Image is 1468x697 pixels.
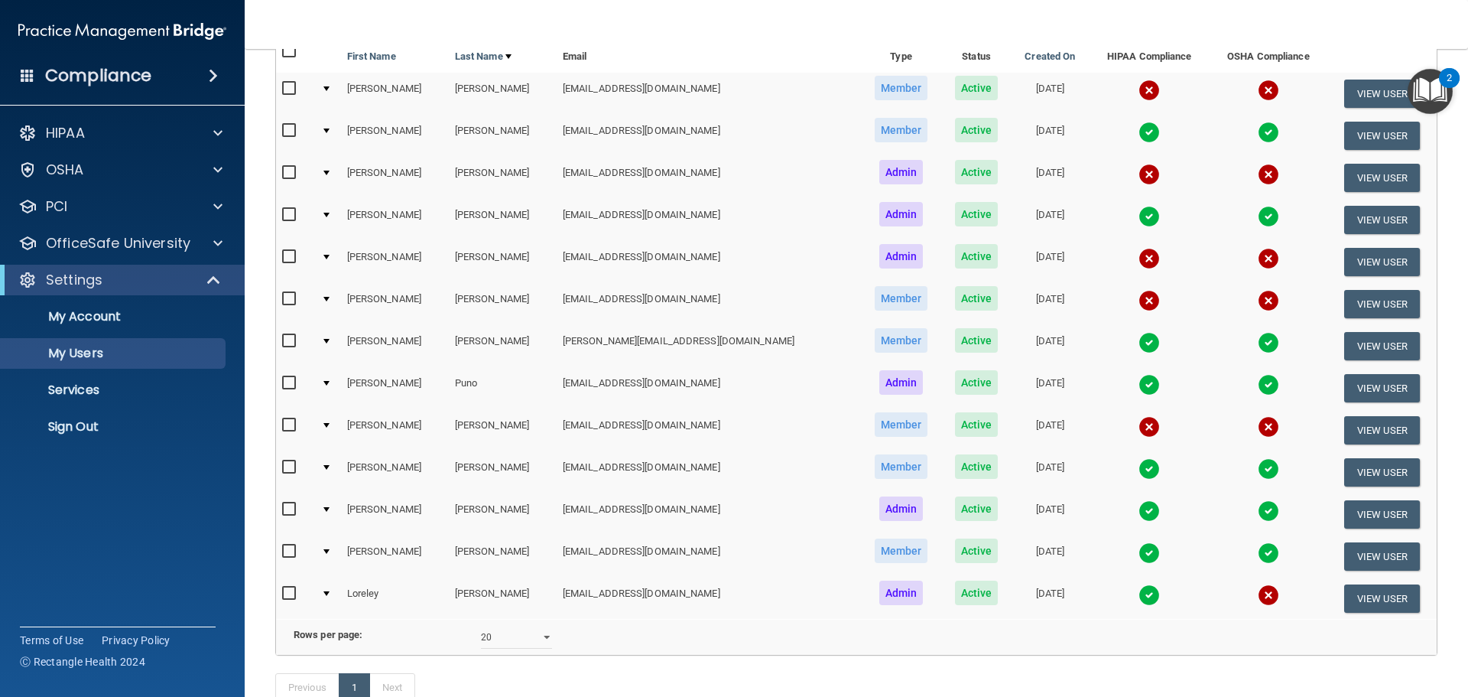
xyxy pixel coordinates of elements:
[1344,500,1420,529] button: View User
[20,633,83,648] a: Terms of Use
[46,161,84,179] p: OSHA
[102,633,171,648] a: Privacy Policy
[1408,69,1453,114] button: Open Resource Center, 2 new notifications
[18,234,222,252] a: OfficeSafe University
[955,454,999,479] span: Active
[879,370,924,395] span: Admin
[1138,585,1160,606] img: tick.e7d51cea.svg
[1138,416,1160,438] img: cross.ca9f0e7f.svg
[557,283,860,325] td: [EMAIL_ADDRESS][DOMAIN_NAME]
[1011,115,1089,157] td: [DATE]
[1258,416,1279,438] img: cross.ca9f0e7f.svg
[955,76,999,100] span: Active
[1344,248,1420,276] button: View User
[10,419,219,435] p: Sign Out
[1203,588,1450,650] iframe: Drift Widget Chat Controller
[1344,332,1420,360] button: View User
[860,36,942,73] th: Type
[879,202,924,226] span: Admin
[20,654,145,669] span: Ⓒ Rectangle Health 2024
[879,497,924,521] span: Admin
[1011,157,1089,199] td: [DATE]
[449,493,557,536] td: [PERSON_NAME]
[341,409,449,451] td: [PERSON_NAME]
[557,578,860,619] td: [EMAIL_ADDRESS][DOMAIN_NAME]
[1138,542,1160,564] img: tick.e7d51cea.svg
[449,73,557,115] td: [PERSON_NAME]
[449,578,557,619] td: [PERSON_NAME]
[1344,542,1420,571] button: View User
[557,451,860,493] td: [EMAIL_ADDRESS][DOMAIN_NAME]
[1011,283,1089,325] td: [DATE]
[341,325,449,367] td: [PERSON_NAME]
[347,47,396,66] a: First Name
[341,578,449,619] td: Loreley
[1258,164,1279,185] img: cross.ca9f0e7f.svg
[1344,416,1420,445] button: View User
[1011,493,1089,536] td: [DATE]
[449,536,557,578] td: [PERSON_NAME]
[955,118,999,142] span: Active
[875,286,928,311] span: Member
[18,124,222,142] a: HIPAA
[1138,248,1160,269] img: cross.ca9f0e7f.svg
[449,325,557,367] td: [PERSON_NAME]
[1138,374,1160,396] img: tick.e7d51cea.svg
[10,383,219,398] p: Services
[341,536,449,578] td: [PERSON_NAME]
[1258,206,1279,227] img: tick.e7d51cea.svg
[341,493,449,536] td: [PERSON_NAME]
[557,36,860,73] th: Email
[1138,500,1160,522] img: tick.e7d51cea.svg
[341,367,449,409] td: [PERSON_NAME]
[1138,80,1160,101] img: cross.ca9f0e7f.svg
[1258,542,1279,564] img: tick.e7d51cea.svg
[341,283,449,325] td: [PERSON_NAME]
[1138,332,1160,353] img: tick.e7d51cea.svg
[557,115,860,157] td: [EMAIL_ADDRESS][DOMAIN_NAME]
[1258,122,1279,143] img: tick.e7d51cea.svg
[955,412,999,437] span: Active
[1138,458,1160,480] img: tick.e7d51cea.svg
[1011,578,1089,619] td: [DATE]
[557,536,860,578] td: [EMAIL_ADDRESS][DOMAIN_NAME]
[449,283,557,325] td: [PERSON_NAME]
[879,244,924,269] span: Admin
[1138,290,1160,311] img: cross.ca9f0e7f.svg
[341,199,449,241] td: [PERSON_NAME]
[46,197,67,216] p: PCI
[557,325,860,367] td: [PERSON_NAME][EMAIL_ADDRESS][DOMAIN_NAME]
[46,234,190,252] p: OfficeSafe University
[1011,325,1089,367] td: [DATE]
[449,241,557,283] td: [PERSON_NAME]
[557,157,860,199] td: [EMAIL_ADDRESS][DOMAIN_NAME]
[1258,332,1279,353] img: tick.e7d51cea.svg
[1210,36,1327,73] th: OSHA Compliance
[1344,80,1420,108] button: View User
[455,47,512,66] a: Last Name
[449,451,557,493] td: [PERSON_NAME]
[557,367,860,409] td: [EMAIL_ADDRESS][DOMAIN_NAME]
[1011,241,1089,283] td: [DATE]
[557,73,860,115] td: [EMAIL_ADDRESS][DOMAIN_NAME]
[1344,122,1420,150] button: View User
[1344,458,1420,487] button: View User
[879,581,924,605] span: Admin
[341,115,449,157] td: [PERSON_NAME]
[1011,199,1089,241] td: [DATE]
[1138,206,1160,227] img: tick.e7d51cea.svg
[955,497,999,521] span: Active
[1258,458,1279,480] img: tick.e7d51cea.svg
[341,241,449,283] td: [PERSON_NAME]
[955,160,999,184] span: Active
[955,286,999,311] span: Active
[955,244,999,269] span: Active
[955,328,999,353] span: Active
[1258,585,1279,606] img: cross.ca9f0e7f.svg
[449,409,557,451] td: [PERSON_NAME]
[449,199,557,241] td: [PERSON_NAME]
[1344,290,1420,318] button: View User
[557,241,860,283] td: [EMAIL_ADDRESS][DOMAIN_NAME]
[1344,206,1420,234] button: View User
[18,197,222,216] a: PCI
